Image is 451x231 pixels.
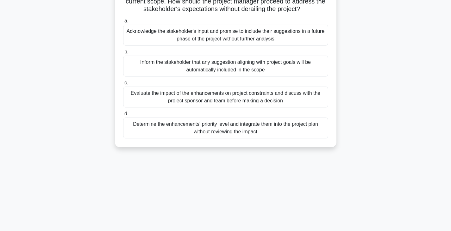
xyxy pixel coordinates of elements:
[123,25,328,46] div: Acknowledge the stakeholder's input and promise to include their suggestions in a future phase of...
[124,49,128,54] span: b.
[123,118,328,138] div: Determine the enhancements' priority level and integrate them into the project plan without revie...
[124,80,128,85] span: c.
[123,56,328,76] div: Inform the stakeholder that any suggestion aligning with project goals will be automatically incl...
[124,111,128,116] span: d.
[124,18,128,23] span: a.
[123,87,328,107] div: Evaluate the impact of the enhancements on project constraints and discuss with the project spons...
